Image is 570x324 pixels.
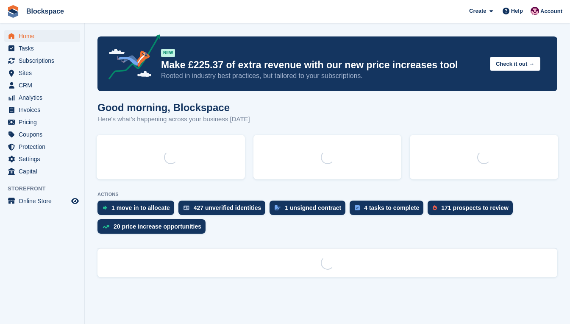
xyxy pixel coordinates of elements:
[4,79,80,91] a: menu
[469,7,486,15] span: Create
[531,7,539,15] img: Blockspace
[4,141,80,153] a: menu
[19,165,70,177] span: Capital
[161,49,175,57] div: NEW
[19,79,70,91] span: CRM
[23,4,67,18] a: Blockspace
[19,128,70,140] span: Coupons
[350,201,428,219] a: 4 tasks to complete
[97,102,250,113] h1: Good morning, Blockspace
[4,153,80,165] a: menu
[101,34,161,83] img: price-adjustments-announcement-icon-8257ccfd72463d97f412b2fc003d46551f7dbcb40ab6d574587a9cd5c0d94...
[285,204,341,211] div: 1 unsigned contract
[19,55,70,67] span: Subscriptions
[433,205,437,210] img: prospect-51fa495bee0391a8d652442698ab0144808aea92771e9ea1ae160a38d050c398.svg
[70,196,80,206] a: Preview store
[19,104,70,116] span: Invoices
[4,195,80,207] a: menu
[19,30,70,42] span: Home
[4,30,80,42] a: menu
[161,71,483,81] p: Rooted in industry best practices, but tailored to your subscriptions.
[19,42,70,54] span: Tasks
[19,116,70,128] span: Pricing
[19,141,70,153] span: Protection
[540,7,562,16] span: Account
[4,165,80,177] a: menu
[103,205,107,210] img: move_ins_to_allocate_icon-fdf77a2bb77ea45bf5b3d319d69a93e2d87916cf1d5bf7949dd705db3b84f3ca.svg
[8,184,84,193] span: Storefront
[97,115,250,124] p: Here's what's happening across your business [DATE]
[97,219,210,238] a: 20 price increase opportunities
[4,55,80,67] a: menu
[97,201,178,219] a: 1 move in to allocate
[19,67,70,79] span: Sites
[4,128,80,140] a: menu
[355,205,360,210] img: task-75834270c22a3079a89374b754ae025e5fb1db73e45f91037f5363f120a921f8.svg
[19,92,70,103] span: Analytics
[114,223,201,230] div: 20 price increase opportunities
[97,192,557,197] p: ACTIONS
[364,204,419,211] div: 4 tasks to complete
[4,67,80,79] a: menu
[4,116,80,128] a: menu
[4,104,80,116] a: menu
[490,57,540,71] button: Check it out →
[184,205,189,210] img: verify_identity-adf6edd0f0f0b5bbfe63781bf79b02c33cf7c696d77639b501bdc392416b5a36.svg
[19,195,70,207] span: Online Store
[4,92,80,103] a: menu
[111,204,170,211] div: 1 move in to allocate
[4,42,80,54] a: menu
[7,5,19,18] img: stora-icon-8386f47178a22dfd0bd8f6a31ec36ba5ce8667c1dd55bd0f319d3a0aa187defe.svg
[161,59,483,71] p: Make £225.37 of extra revenue with our new price increases tool
[511,7,523,15] span: Help
[194,204,261,211] div: 427 unverified identities
[275,205,281,210] img: contract_signature_icon-13c848040528278c33f63329250d36e43548de30e8caae1d1a13099fd9432cc5.svg
[103,225,109,229] img: price_increase_opportunities-93ffe204e8149a01c8c9dc8f82e8f89637d9d84a8eef4429ea346261dce0b2c0.svg
[19,153,70,165] span: Settings
[270,201,350,219] a: 1 unsigned contract
[441,204,509,211] div: 171 prospects to review
[178,201,270,219] a: 427 unverified identities
[428,201,517,219] a: 171 prospects to review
